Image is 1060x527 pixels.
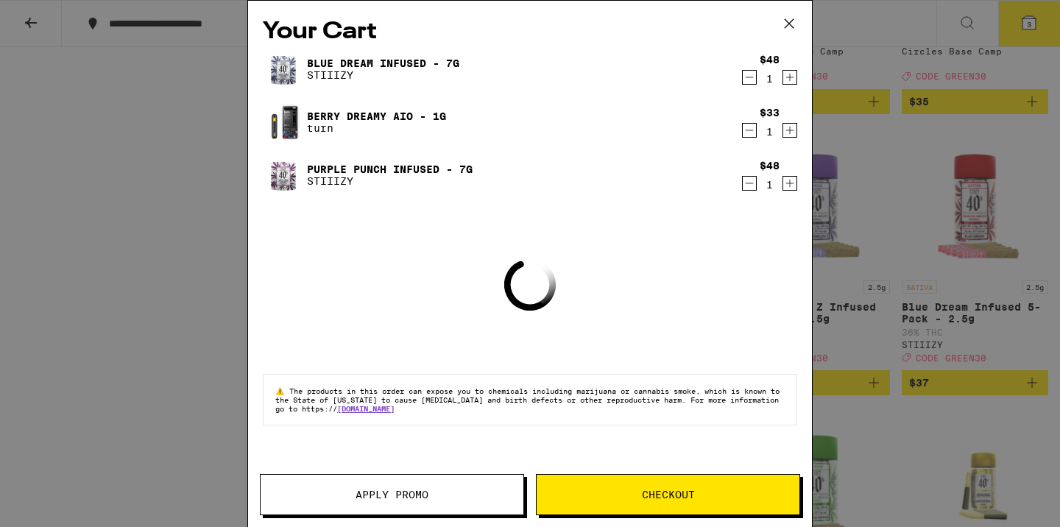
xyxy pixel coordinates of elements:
[263,102,304,143] img: Berry Dreamy AIO - 1g
[742,176,757,191] button: Decrement
[275,386,780,413] span: The products in this order can expose you to chemicals including marijuana or cannabis smoke, whi...
[642,489,695,500] span: Checkout
[307,163,473,175] a: Purple Punch Infused - 7g
[742,123,757,138] button: Decrement
[9,10,106,22] span: Hi. Need any help?
[760,126,780,138] div: 1
[760,73,780,85] div: 1
[307,175,473,187] p: STIIIZY
[263,49,304,90] img: Blue Dream Infused - 7g
[760,160,780,171] div: $48
[260,474,524,515] button: Apply Promo
[307,57,459,69] a: Blue Dream Infused - 7g
[782,176,797,191] button: Increment
[307,69,459,81] p: STIIIZY
[307,110,446,122] a: Berry Dreamy AIO - 1g
[782,123,797,138] button: Increment
[307,122,446,134] p: turn
[760,54,780,66] div: $48
[742,70,757,85] button: Decrement
[760,107,780,119] div: $33
[275,386,289,395] span: ⚠️
[263,155,304,196] img: Purple Punch Infused - 7g
[782,70,797,85] button: Increment
[263,15,797,49] h2: Your Cart
[536,474,800,515] button: Checkout
[356,489,428,500] span: Apply Promo
[760,179,780,191] div: 1
[337,404,395,413] a: [DOMAIN_NAME]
